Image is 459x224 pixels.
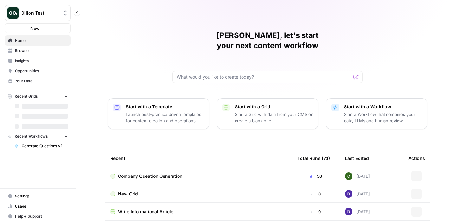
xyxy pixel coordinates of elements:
[345,190,370,198] div: [DATE]
[126,111,204,124] p: Launch best-practice driven templates for content creation and operations
[110,173,287,179] a: Company Question Generation
[5,211,71,221] button: Help + Support
[408,150,425,167] div: Actions
[297,191,335,197] div: 0
[345,208,370,215] div: [DATE]
[5,191,71,201] a: Settings
[326,98,427,129] button: Start with a WorkflowStart a Workflow that combines your data, LLMs and human review
[344,111,422,124] p: Start a Workflow that combines your data, LLMs and human review
[15,193,68,199] span: Settings
[110,208,287,215] a: Write Informational Article
[118,173,182,179] span: Company Question Generation
[15,48,68,54] span: Browse
[297,173,335,179] div: 38
[15,93,38,99] span: Recent Grids
[5,131,71,141] button: Recent Workflows
[345,172,352,180] img: 14qrvic887bnlg6dzgoj39zarp80
[5,5,71,21] button: Workspace: Dillon Test
[5,56,71,66] a: Insights
[297,150,330,167] div: Total Runs (7d)
[21,10,60,16] span: Dillon Test
[235,111,313,124] p: Start a Grid with data from your CMS or create a blank one
[5,76,71,86] a: Your Data
[118,208,173,215] span: Write Informational Article
[15,68,68,74] span: Opportunities
[15,38,68,43] span: Home
[118,191,138,197] span: New Grid
[110,191,287,197] a: New Grid
[5,66,71,76] a: Opportunities
[345,208,352,215] img: 6clbhjv5t98vtpq4yyt91utag0vy
[22,143,68,149] span: Generate Questions v2
[345,172,370,180] div: [DATE]
[126,104,204,110] p: Start with a Template
[5,92,71,101] button: Recent Grids
[345,150,369,167] div: Last Edited
[15,58,68,64] span: Insights
[15,214,68,219] span: Help + Support
[5,23,71,33] button: New
[7,7,19,19] img: Dillon Test Logo
[108,98,209,129] button: Start with a TemplateLaunch best-practice driven templates for content creation and operations
[217,98,318,129] button: Start with a GridStart a Grid with data from your CMS or create a blank one
[15,133,48,139] span: Recent Workflows
[5,35,71,46] a: Home
[12,141,71,151] a: Generate Questions v2
[110,150,287,167] div: Recent
[5,201,71,211] a: Usage
[235,104,313,110] p: Start with a Grid
[15,78,68,84] span: Your Data
[177,74,351,80] input: What would you like to create today?
[344,104,422,110] p: Start with a Workflow
[30,25,40,31] span: New
[345,190,352,198] img: 6clbhjv5t98vtpq4yyt91utag0vy
[15,203,68,209] span: Usage
[172,30,363,51] h1: [PERSON_NAME], let's start your next content workflow
[5,46,71,56] a: Browse
[297,208,335,215] div: 0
